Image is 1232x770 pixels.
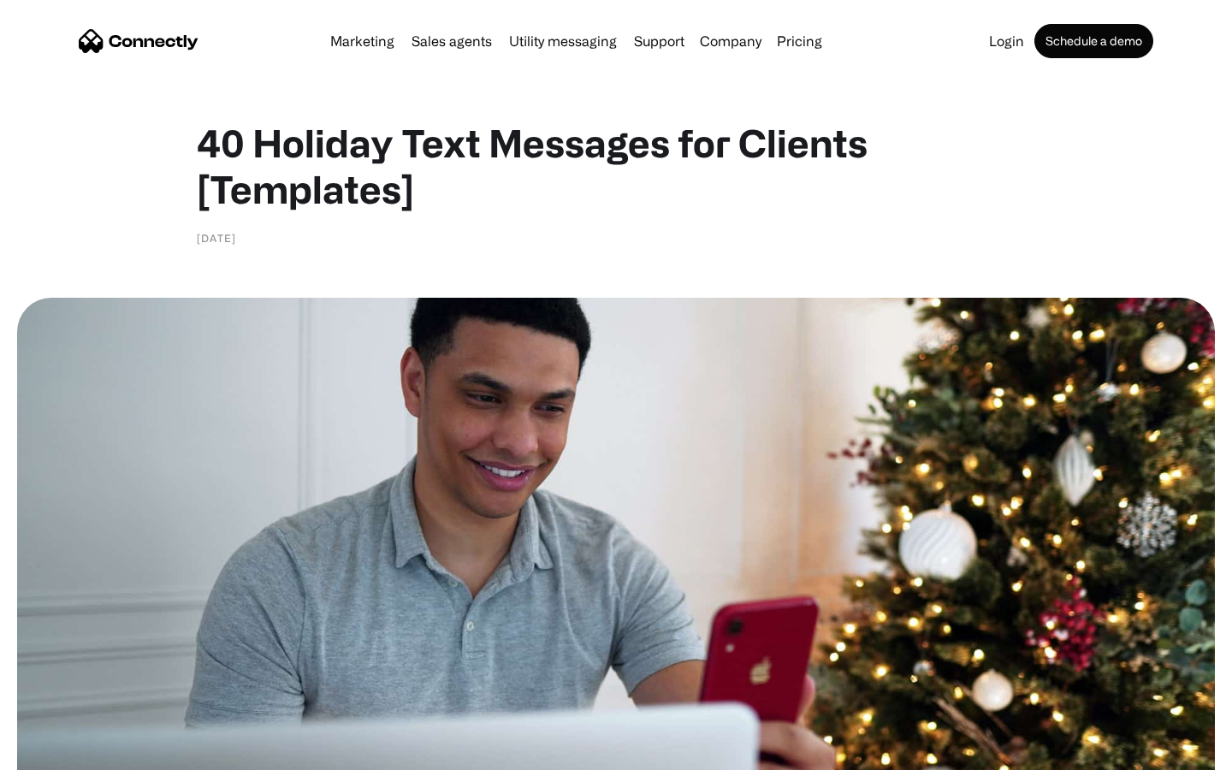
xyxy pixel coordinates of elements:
a: home [79,28,198,54]
a: Support [627,34,691,48]
div: Company [695,29,767,53]
aside: Language selected: English [17,740,103,764]
a: Schedule a demo [1034,24,1153,58]
div: Company [700,29,761,53]
div: [DATE] [197,229,236,246]
ul: Language list [34,740,103,764]
a: Login [982,34,1031,48]
a: Utility messaging [502,34,624,48]
a: Pricing [770,34,829,48]
a: Marketing [323,34,401,48]
h1: 40 Holiday Text Messages for Clients [Templates] [197,120,1035,212]
a: Sales agents [405,34,499,48]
